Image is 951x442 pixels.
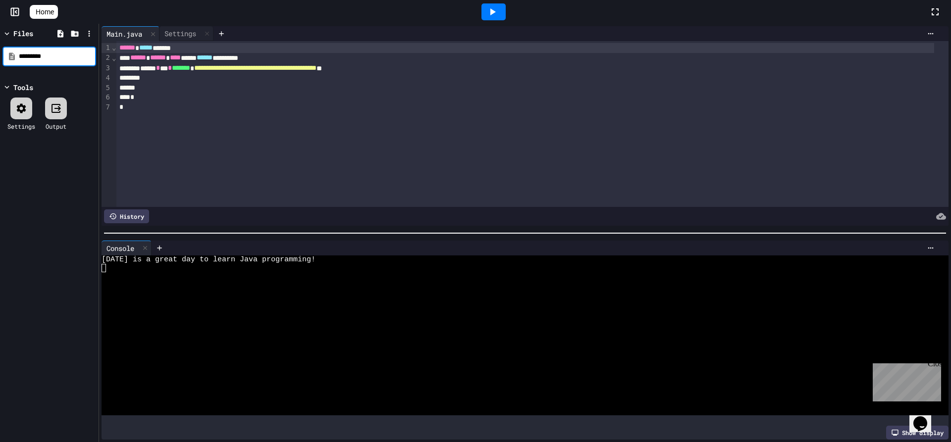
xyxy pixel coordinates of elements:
[102,53,111,63] div: 2
[111,54,116,62] span: Fold line
[886,426,949,440] div: Show display
[7,122,35,131] div: Settings
[102,102,111,112] div: 7
[102,26,159,41] div: Main.java
[30,5,58,19] a: Home
[13,82,33,93] div: Tools
[102,63,111,73] div: 3
[104,209,149,223] div: History
[102,83,111,93] div: 5
[4,4,68,63] div: Chat with us now!Close
[102,93,111,102] div: 6
[869,359,941,401] iframe: chat widget
[102,43,111,53] div: 1
[102,73,111,83] div: 4
[111,44,116,51] span: Fold line
[102,243,139,253] div: Console
[159,26,213,41] div: Settings
[46,122,66,131] div: Output
[13,28,33,39] div: Files
[102,29,147,39] div: Main.java
[909,402,941,432] iframe: chat widget
[102,241,152,255] div: Console
[159,28,201,39] div: Settings
[102,255,316,264] span: [DATE] is a great day to learn Java programming!
[36,7,54,17] span: Home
